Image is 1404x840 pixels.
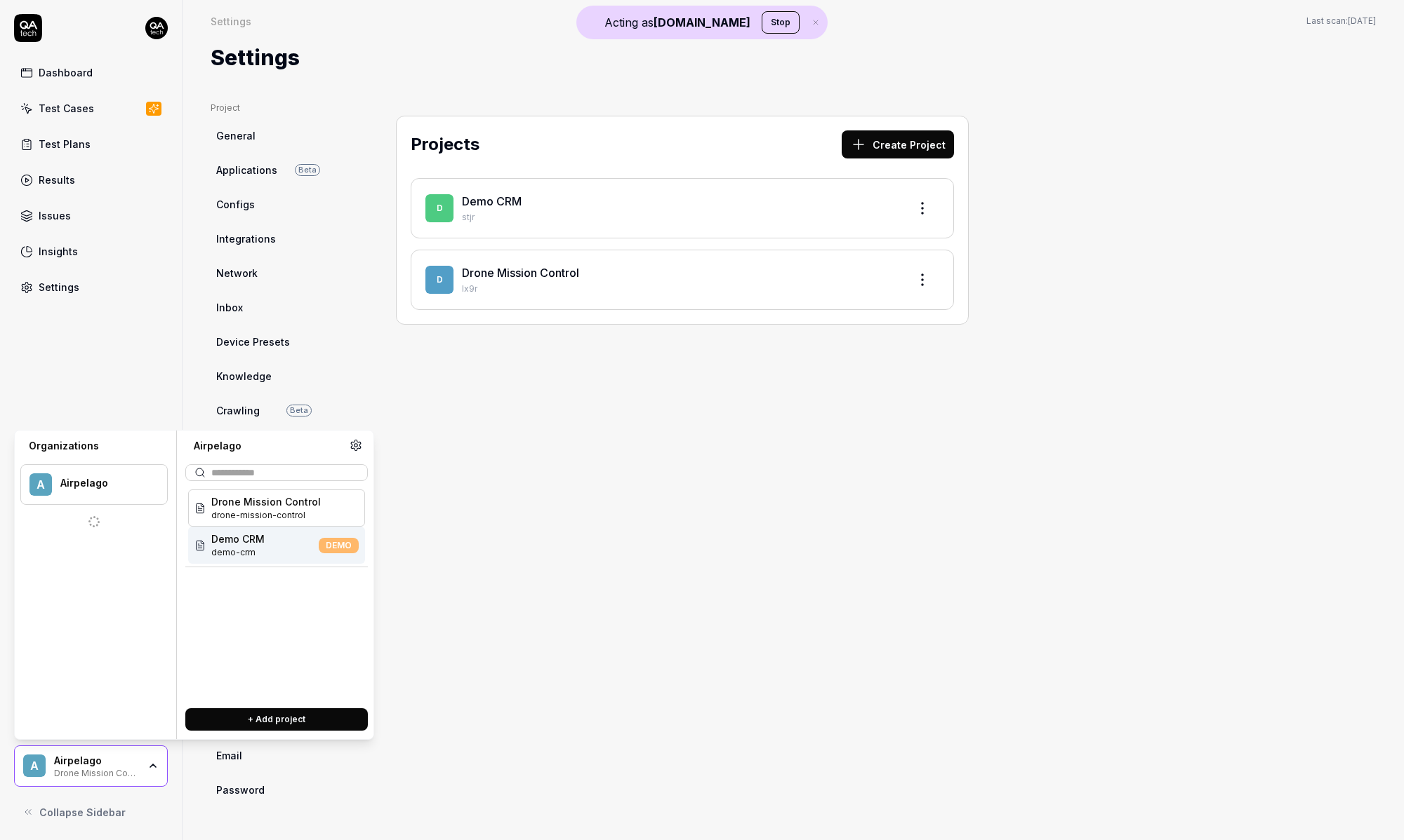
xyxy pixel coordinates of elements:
span: Beta [286,405,312,416]
span: Integrations [216,231,276,246]
a: Drone Mission Control [462,266,579,280]
div: Project [211,102,345,114]
button: AAirpelago [20,464,168,505]
div: Test Cases [39,101,94,116]
button: Create Project [842,130,954,158]
p: stjr [462,211,897,224]
a: ApplicationsBeta [211,157,345,183]
span: Applications [216,163,277,177]
span: Email [216,748,242,763]
button: AAirpelagoDrone Mission Control [14,745,168,787]
p: Ix9r [462,283,897,295]
div: Test Plans [39,137,91,151]
span: Configs [216,197,255,212]
time: [DATE] [1348,15,1376,26]
span: Password [216,783,265,797]
a: Insights [14,238,168,265]
div: Insights [39,244,78,259]
span: A [23,754,46,777]
div: Settings [211,14,251,28]
a: Password [211,777,345,803]
a: Network [211,260,345,286]
div: Suggestions [185,487,368,697]
h1: Settings [211,42,300,74]
span: Crawling [216,403,260,418]
div: Airpelago [54,754,138,767]
span: DEMO [319,538,359,553]
div: Dashboard [39,65,93,80]
div: Airpelago [60,477,149,489]
span: General [216,128,256,143]
button: Last scan:[DATE] [1306,15,1376,27]
span: Knowledge [216,369,272,384]
span: D [425,194,453,222]
div: Drone Mission Control [54,766,138,778]
a: CrawlingBeta [211,398,345,424]
button: + Add project [185,708,368,731]
span: Inbox [216,300,243,315]
a: Settings [14,273,168,301]
span: Drone Mission Control [211,494,321,509]
span: D [425,266,453,294]
div: Issues [39,208,71,223]
div: Airpelago [185,439,350,453]
a: Issues [14,202,168,229]
span: A [29,473,52,496]
span: Collapse Sidebar [39,805,126,820]
span: Beta [295,164,320,176]
span: Project ID: Ix9r [211,509,321,522]
a: Inbox [211,294,345,320]
span: Network [216,266,258,280]
a: Knowledge [211,363,345,389]
a: Test Cases [14,95,168,122]
a: Test Plans [14,130,168,158]
a: Demo CRM [462,194,522,208]
button: Stop [762,11,800,34]
a: Dashboard [14,59,168,86]
div: Organizations [20,439,168,453]
h2: Projects [411,132,479,157]
span: Project ID: stjr [211,546,265,559]
a: General [211,123,345,149]
button: Collapse Sidebar [14,798,168,826]
img: 7ccf6c19-61ad-4a6c-8811-018b02a1b829.jpg [145,17,168,39]
a: Results [14,166,168,194]
a: Configs [211,191,345,217]
div: Settings [39,280,79,294]
span: Device Presets [216,334,290,349]
a: Email [211,743,345,768]
span: Demo CRM [211,531,265,546]
a: Integrations [211,226,345,252]
a: Organization settings [350,439,362,456]
div: Results [39,172,75,187]
span: Last scan: [1306,15,1376,27]
a: Device Presets [211,329,345,355]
